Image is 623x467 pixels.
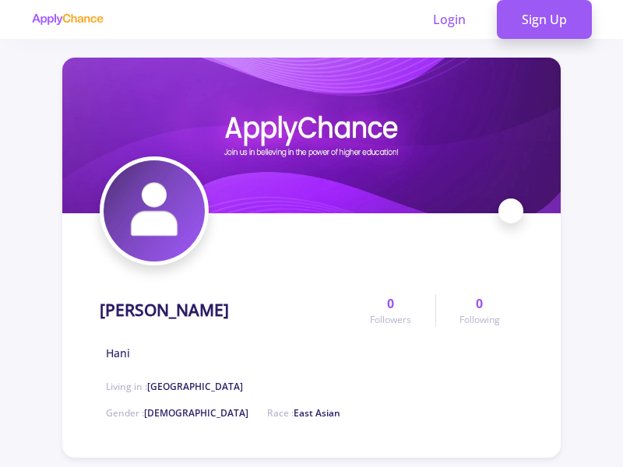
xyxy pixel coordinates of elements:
img: Hani Abareghicover image [62,58,561,213]
img: applychance logo text only [31,13,104,26]
span: 0 [476,294,483,313]
span: Following [459,313,500,327]
span: Followers [370,313,411,327]
a: 0Following [435,294,523,327]
span: Race : [267,406,340,420]
span: [GEOGRAPHIC_DATA] [147,380,243,393]
h1: [PERSON_NAME] [100,300,229,320]
img: Hani Abareghiavatar [104,160,205,262]
a: 0Followers [347,294,435,327]
span: East Asian [294,406,340,420]
span: [DEMOGRAPHIC_DATA] [144,406,248,420]
span: Hani [106,345,130,361]
span: Gender : [106,406,248,420]
span: Living in : [106,380,243,393]
span: 0 [387,294,394,313]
